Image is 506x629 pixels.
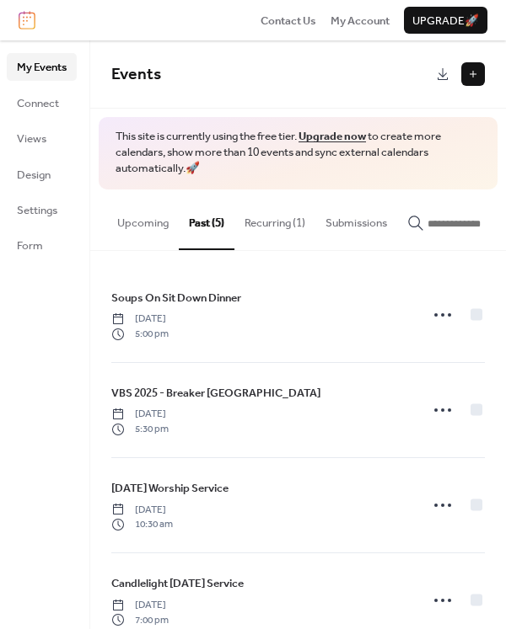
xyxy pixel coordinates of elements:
[331,12,390,29] a: My Account
[7,89,77,116] a: Connect
[412,13,479,29] span: Upgrade 🚀
[111,59,161,90] span: Events
[111,407,169,422] span: [DATE]
[111,503,173,518] span: [DATE]
[17,202,57,219] span: Settings
[111,312,169,327] span: [DATE]
[111,290,241,307] span: Soups On Sit Down Dinner
[261,12,316,29] a: Contact Us
[234,189,315,248] button: Recurring (1)
[111,327,169,342] span: 5:00 pm
[261,13,316,29] span: Contact Us
[111,574,244,593] a: Candlelight [DATE] Service
[111,289,241,307] a: Soups On Sit Down Dinner
[111,613,169,628] span: 7:00 pm
[17,59,67,76] span: My Events
[116,129,481,177] span: This site is currently using the free tier. to create more calendars, show more than 10 events an...
[7,125,77,152] a: Views
[107,189,179,248] button: Upcoming
[7,232,77,259] a: Form
[299,125,366,147] a: Upgrade now
[315,189,397,248] button: Submissions
[7,53,77,80] a: My Events
[17,131,46,147] span: Views
[179,189,234,250] button: Past (5)
[111,385,320,402] span: VBS 2025 - Breaker [GEOGRAPHIC_DATA]
[7,161,77,188] a: Design
[7,196,77,223] a: Settings
[111,422,169,437] span: 5:30 pm
[331,13,390,29] span: My Account
[111,480,229,497] span: [DATE] Worship Service
[111,598,169,613] span: [DATE]
[404,7,487,34] button: Upgrade🚀
[17,167,51,184] span: Design
[17,237,43,254] span: Form
[111,575,244,592] span: Candlelight [DATE] Service
[111,384,320,402] a: VBS 2025 - Breaker [GEOGRAPHIC_DATA]
[111,479,229,498] a: [DATE] Worship Service
[19,11,35,29] img: logo
[17,95,59,112] span: Connect
[111,517,173,532] span: 10:30 am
